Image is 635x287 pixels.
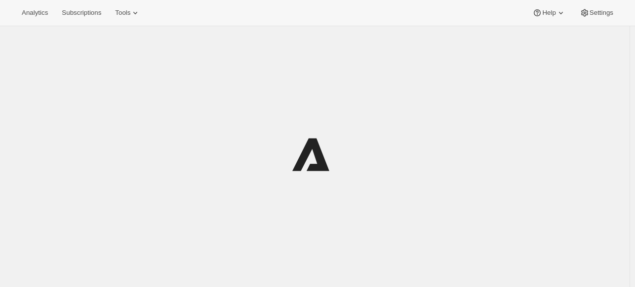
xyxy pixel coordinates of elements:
button: Analytics [16,6,54,20]
span: Settings [590,9,613,17]
span: Tools [115,9,130,17]
button: Settings [574,6,619,20]
span: Help [542,9,556,17]
button: Subscriptions [56,6,107,20]
button: Help [526,6,571,20]
button: Tools [109,6,146,20]
span: Subscriptions [62,9,101,17]
span: Analytics [22,9,48,17]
